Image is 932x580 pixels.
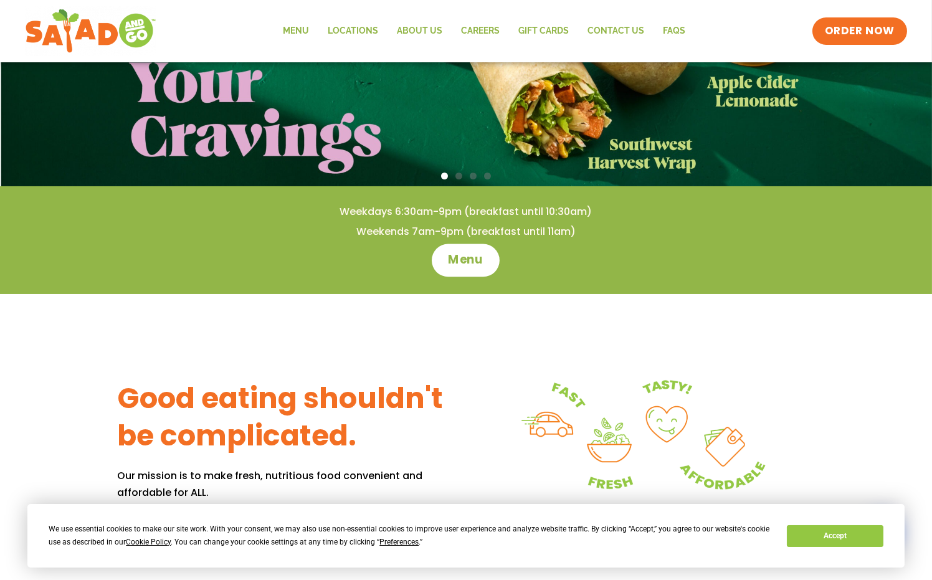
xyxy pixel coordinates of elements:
[484,173,491,179] span: Go to slide 4
[449,252,484,269] span: Menu
[25,6,156,56] img: new-SAG-logo-768×292
[812,17,907,45] a: ORDER NOW
[578,17,654,45] a: Contact Us
[654,17,695,45] a: FAQs
[49,523,772,549] div: We use essential cookies to make our site work. With your consent, we may also use non-essential ...
[432,244,500,277] a: Menu
[25,225,907,239] h4: Weekends 7am-9pm (breakfast until 11am)
[126,538,171,546] span: Cookie Policy
[117,380,466,455] h3: Good eating shouldn't be complicated.
[388,17,452,45] a: About Us
[27,504,905,568] div: Cookie Consent Prompt
[787,525,883,547] button: Accept
[509,17,578,45] a: GIFT CARDS
[273,17,318,45] a: Menu
[25,205,907,219] h4: Weekdays 6:30am-9pm (breakfast until 10:30am)
[452,17,509,45] a: Careers
[379,538,419,546] span: Preferences
[825,24,895,39] span: ORDER NOW
[470,173,477,179] span: Go to slide 3
[318,17,388,45] a: Locations
[455,173,462,179] span: Go to slide 2
[273,17,695,45] nav: Menu
[441,173,448,179] span: Go to slide 1
[117,467,466,501] p: Our mission is to make fresh, nutritious food convenient and affordable for ALL.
